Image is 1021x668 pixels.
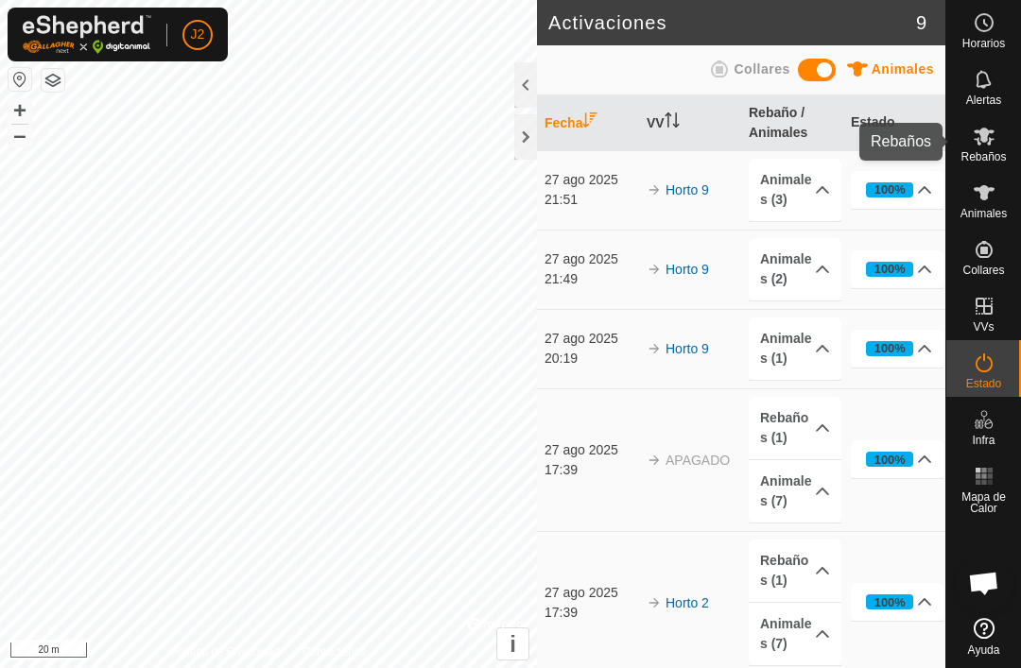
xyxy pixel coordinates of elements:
[548,11,916,34] h2: Activaciones
[647,453,662,468] img: arrow
[968,644,1000,656] span: Ayuda
[866,182,913,197] div: 100%
[545,249,637,269] div: 27 ago 2025
[639,95,741,151] th: VV
[851,250,943,288] p-accordion-header: 100%
[956,555,1012,611] a: Chat abierto
[749,603,841,665] p-accordion-header: Animales (7)
[303,643,366,660] a: Contáctenos
[851,330,943,368] p-accordion-header: 100%
[647,262,662,277] img: arrow
[866,452,913,467] div: 100%
[545,440,637,460] div: 27 ago 2025
[545,603,637,623] div: 17:39
[545,349,637,368] div: 20:19
[843,95,945,151] th: Estado
[851,440,943,478] p-accordion-header: 100%
[874,260,906,278] div: 100%
[749,397,841,459] p-accordion-header: Rebaños (1)
[960,151,1006,163] span: Rebaños
[545,329,637,349] div: 27 ago 2025
[666,595,709,610] a: Horto 2
[734,61,789,77] span: Collares
[749,540,841,602] p-accordion-header: Rebaños (1)
[666,182,709,197] a: Horto 9
[872,61,934,77] span: Animales
[749,317,841,380] p-accordion-header: Animales (1)
[666,341,709,356] a: Horto 9
[874,339,906,357] div: 100%
[647,595,662,610] img: arrow
[171,643,280,660] a: Política de Privacidad
[749,238,841,300] p-accordion-header: Animales (2)
[647,341,662,356] img: arrow
[545,583,637,603] div: 27 ago 2025
[851,583,943,621] p-accordion-header: 100%
[973,321,994,333] span: VVs
[741,95,843,151] th: Rebaño / Animales
[866,341,913,356] div: 100%
[749,159,841,221] p-accordion-header: Animales (3)
[537,95,639,151] th: Fecha
[9,68,31,91] button: Restablecer Mapa
[916,9,926,37] span: 9
[972,435,995,446] span: Infra
[962,38,1005,49] span: Horarios
[545,460,637,480] div: 17:39
[545,190,637,210] div: 21:51
[874,180,906,198] div: 100%
[42,69,64,92] button: Capas del Mapa
[9,124,31,146] button: –
[866,594,913,609] div: 100%
[497,628,528,659] button: i
[9,99,31,122] button: +
[851,171,943,209] p-accordion-header: 100%
[962,265,1004,276] span: Collares
[966,94,1001,106] span: Alertas
[866,262,913,277] div: 100%
[951,491,1016,514] span: Mapa de Calor
[874,451,906,469] div: 100%
[966,378,1001,389] span: Estado
[874,593,906,611] div: 100%
[23,15,151,54] img: Logo Gallagher
[545,170,637,190] div: 27 ago 2025
[582,115,597,130] p-sorticon: Activar para ordenar
[666,262,709,277] a: Horto 9
[665,115,680,130] p-sorticon: Activar para ordenar
[545,269,637,289] div: 21:49
[647,182,662,197] img: arrow
[666,453,730,468] span: APAGADO
[749,460,841,522] p-accordion-header: Animales (7)
[960,208,1007,219] span: Animales
[946,610,1021,663] a: Ayuda
[510,631,516,657] span: i
[191,25,205,44] span: J2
